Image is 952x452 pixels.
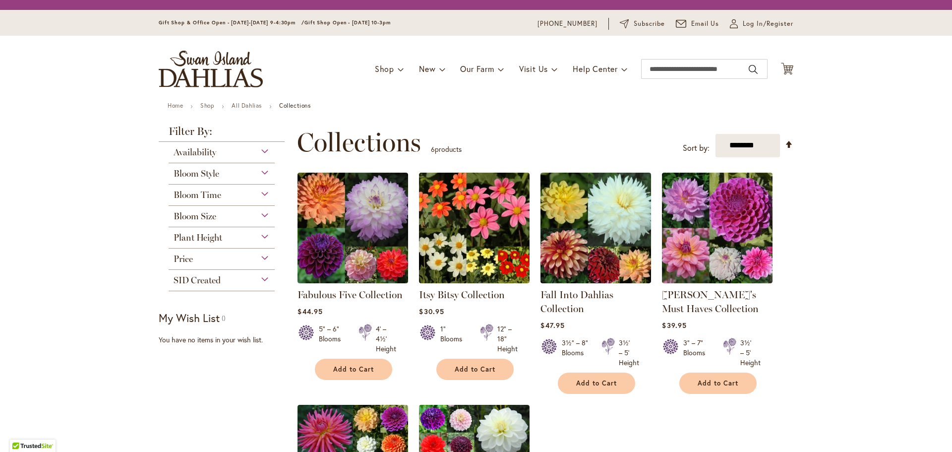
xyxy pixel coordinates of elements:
[168,102,183,109] a: Home
[576,379,617,387] span: Add to Cart
[174,232,222,243] span: Plant Height
[540,173,651,283] img: Fall Into Dahlias Collection
[497,324,518,354] div: 12" – 18" Height
[174,190,221,200] span: Bloom Time
[540,321,564,330] span: $47.95
[683,338,711,368] div: 3" – 7" Blooms
[698,379,738,387] span: Add to Cart
[743,19,793,29] span: Log In/Register
[297,128,421,157] span: Collections
[683,139,710,157] label: Sort by:
[558,373,635,394] button: Add to Cart
[297,289,403,301] a: Fabulous Five Collection
[540,276,651,285] a: Fall Into Dahlias Collection
[174,211,216,222] span: Bloom Size
[562,338,590,368] div: 3½" – 8" Blooms
[319,324,347,354] div: 5" – 6" Blooms
[519,64,548,74] span: Visit Us
[662,321,686,330] span: $39.95
[297,307,322,316] span: $44.95
[279,102,311,109] strong: Collections
[620,19,665,29] a: Subscribe
[419,307,444,316] span: $30.95
[315,359,392,380] button: Add to Cart
[419,173,530,283] img: Itsy Bitsy Collection
[662,276,773,285] a: Heather's Must Haves Collection
[159,19,304,26] span: Gift Shop & Office Open - [DATE]-[DATE] 9-4:30pm /
[174,168,219,179] span: Bloom Style
[174,254,193,264] span: Price
[679,373,757,394] button: Add to Cart
[573,64,618,74] span: Help Center
[691,19,719,29] span: Email Us
[730,19,793,29] a: Log In/Register
[440,324,468,354] div: 1" Blooms
[159,311,220,325] strong: My Wish List
[419,289,505,301] a: Itsy Bitsy Collection
[431,141,462,157] p: products
[436,359,514,380] button: Add to Cart
[174,275,221,286] span: SID Created
[460,64,494,74] span: Our Farm
[232,102,262,109] a: All Dahlias
[431,144,435,154] span: 6
[662,289,759,315] a: [PERSON_NAME]'s Must Haves Collection
[455,365,495,374] span: Add to Cart
[537,19,597,29] a: [PHONE_NUMBER]
[634,19,665,29] span: Subscribe
[749,62,758,77] button: Search
[740,338,761,368] div: 3½' – 5' Height
[159,126,285,142] strong: Filter By:
[376,324,396,354] div: 4' – 4½' Height
[676,19,719,29] a: Email Us
[174,147,216,158] span: Availability
[662,173,773,283] img: Heather's Must Haves Collection
[200,102,214,109] a: Shop
[159,335,291,345] div: You have no items in your wish list.
[419,64,435,74] span: New
[333,365,374,374] span: Add to Cart
[159,51,263,87] a: store logo
[540,289,613,315] a: Fall Into Dahlias Collection
[297,173,408,283] img: Fabulous Five Collection
[375,64,394,74] span: Shop
[419,276,530,285] a: Itsy Bitsy Collection
[619,338,639,368] div: 3½' – 5' Height
[297,276,408,285] a: Fabulous Five Collection
[304,19,391,26] span: Gift Shop Open - [DATE] 10-3pm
